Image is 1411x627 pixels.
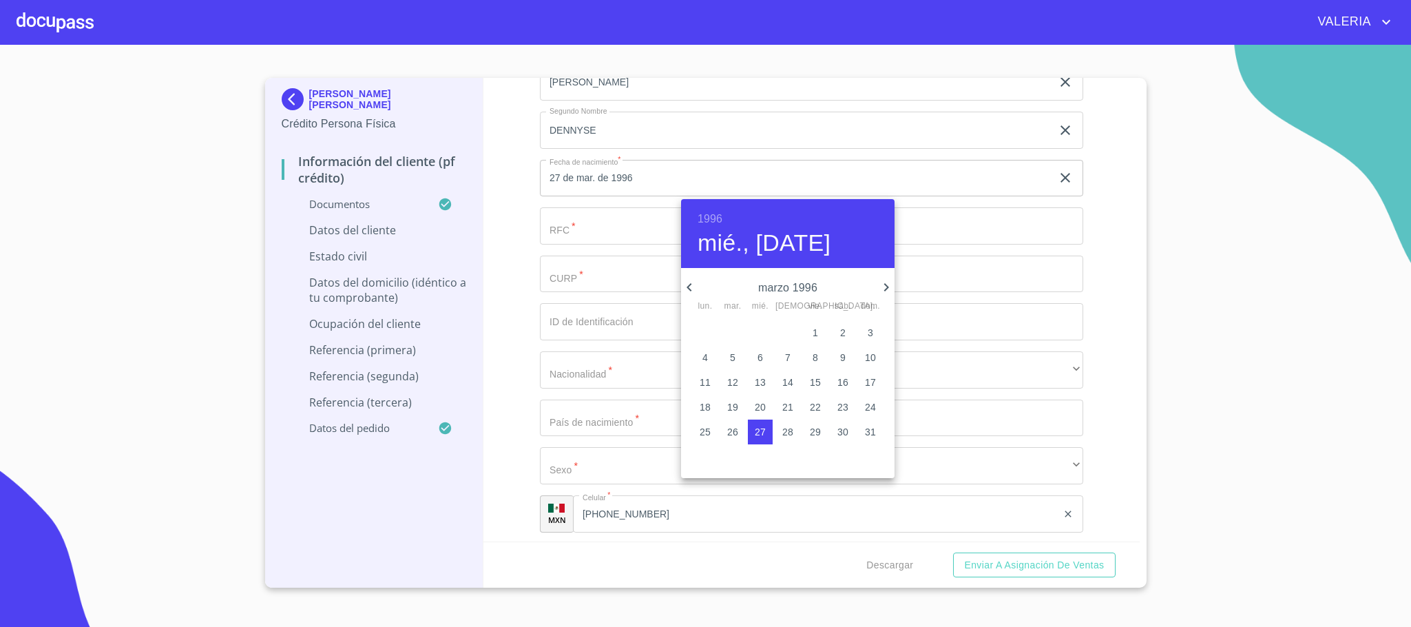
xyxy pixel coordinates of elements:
p: 21 [782,400,793,414]
button: 31 [858,420,883,444]
button: 5 [720,345,745,370]
p: 6 [757,351,763,364]
p: 3 [868,326,873,340]
button: 12 [720,370,745,395]
p: 8 [813,351,818,364]
p: 4 [702,351,708,364]
button: 26 [720,420,745,444]
p: 14 [782,376,793,389]
p: 23 [837,400,848,414]
p: 5 [730,351,735,364]
p: 25 [700,425,711,439]
p: 27 [755,425,766,439]
button: 27 [748,420,773,444]
button: 14 [775,370,800,395]
button: 24 [858,395,883,420]
p: 7 [785,351,791,364]
button: 17 [858,370,883,395]
button: 21 [775,395,800,420]
button: 25 [693,420,718,444]
p: 11 [700,376,711,389]
p: 26 [727,425,738,439]
button: 8 [803,345,828,370]
p: 15 [810,376,821,389]
p: 12 [727,376,738,389]
button: 7 [775,345,800,370]
button: 4 [693,345,718,370]
p: 22 [810,400,821,414]
span: sáb. [830,300,855,313]
p: 10 [865,351,876,364]
button: 10 [858,345,883,370]
span: [DEMOGRAPHIC_DATA]. [775,300,800,313]
p: 16 [837,376,848,389]
span: mié. [748,300,773,313]
p: 30 [837,425,848,439]
button: 29 [803,420,828,444]
p: marzo 1996 [698,280,878,296]
p: 19 [727,400,738,414]
button: 28 [775,420,800,444]
button: 20 [748,395,773,420]
button: 18 [693,395,718,420]
p: 9 [840,351,846,364]
button: 19 [720,395,745,420]
p: 20 [755,400,766,414]
span: lun. [693,300,718,313]
button: 23 [830,395,855,420]
button: mié., [DATE] [698,229,830,258]
button: 16 [830,370,855,395]
p: 28 [782,425,793,439]
p: 1 [813,326,818,340]
span: mar. [720,300,745,313]
p: 29 [810,425,821,439]
button: 6 [748,345,773,370]
span: vie. [803,300,828,313]
button: 1 [803,320,828,345]
button: 9 [830,345,855,370]
p: 31 [865,425,876,439]
button: 15 [803,370,828,395]
button: 22 [803,395,828,420]
button: 1996 [698,209,722,229]
p: 24 [865,400,876,414]
button: 3 [858,320,883,345]
button: 11 [693,370,718,395]
p: 13 [755,376,766,389]
p: 18 [700,400,711,414]
p: 2 [840,326,846,340]
button: 13 [748,370,773,395]
span: dom. [858,300,883,313]
p: 17 [865,376,876,389]
button: 2 [830,320,855,345]
button: 30 [830,420,855,444]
